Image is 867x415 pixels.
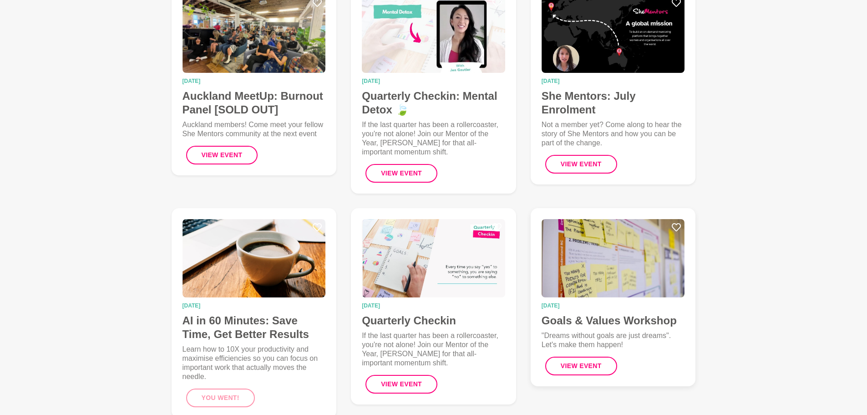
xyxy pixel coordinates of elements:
[183,219,326,297] img: AI in 60 Minutes: Save Time, Get Better Results
[542,303,685,308] time: [DATE]
[362,331,505,368] p: If the last quarter has been a rollercoaster, you're not alone! Join our Mentor of the Year, [PER...
[362,78,505,84] time: [DATE]
[542,89,685,117] h4: She Mentors: July Enrolment
[542,314,685,328] h4: Goals & Values Workshop
[351,208,516,405] a: Quarterly Checkin[DATE]Quarterly CheckinIf the last quarter has been a rollercoaster, you're not ...
[362,219,505,297] img: Quarterly Checkin
[183,314,326,341] h4: AI in 60 Minutes: Save Time, Get Better Results
[531,208,696,386] a: Goals & Values Workshop [DATE]Goals & Values Workshop"Dreams without goals are just dreams". Let'...
[362,314,505,328] h4: Quarterly Checkin
[183,120,326,138] p: Auckland members! Come meet your fellow She Mentors community at the next event
[183,89,326,117] h4: Auckland MeetUp: Burnout Panel [SOLD OUT]
[542,120,685,148] p: Not a member yet? Come along to hear the story of She Mentors and how you can be part of the change.
[362,303,505,308] time: [DATE]
[542,219,685,297] img: Goals & Values Workshop
[362,89,505,117] h4: Quarterly Checkin: Mental Detox 🍃
[545,155,617,174] button: View Event
[183,303,326,308] time: [DATE]
[186,146,258,164] button: View Event
[183,78,326,84] time: [DATE]
[362,120,505,157] p: If the last quarter has been a rollercoaster, you're not alone! Join our Mentor of the Year, [PER...
[365,164,437,183] button: View Event
[183,345,326,381] p: Learn how to 10X your productivity and maximise efficiencies so you can focus on important work t...
[365,375,437,394] button: View Event
[545,357,617,375] button: View Event
[542,331,685,349] p: "Dreams without goals are just dreams". Let's make them happen!
[542,78,685,84] time: [DATE]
